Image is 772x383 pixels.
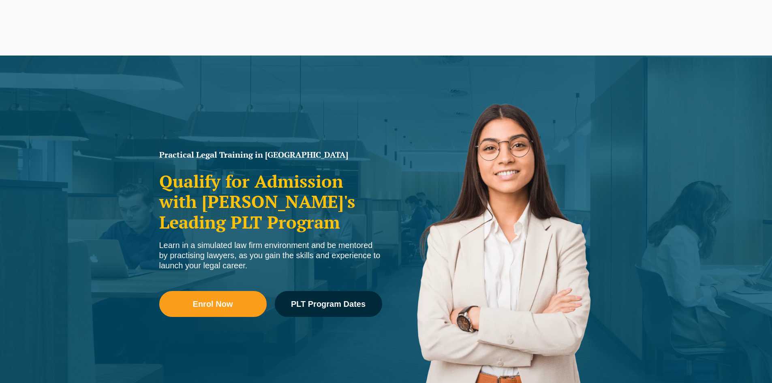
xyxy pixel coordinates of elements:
[159,291,267,317] a: Enrol Now
[159,240,382,271] div: Learn in a simulated law firm environment and be mentored by practising lawyers, as you gain the ...
[193,300,233,308] span: Enrol Now
[159,171,382,232] h2: Qualify for Admission with [PERSON_NAME]'s Leading PLT Program
[159,151,382,159] h1: Practical Legal Training in [GEOGRAPHIC_DATA]
[291,300,366,308] span: PLT Program Dates
[275,291,382,317] a: PLT Program Dates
